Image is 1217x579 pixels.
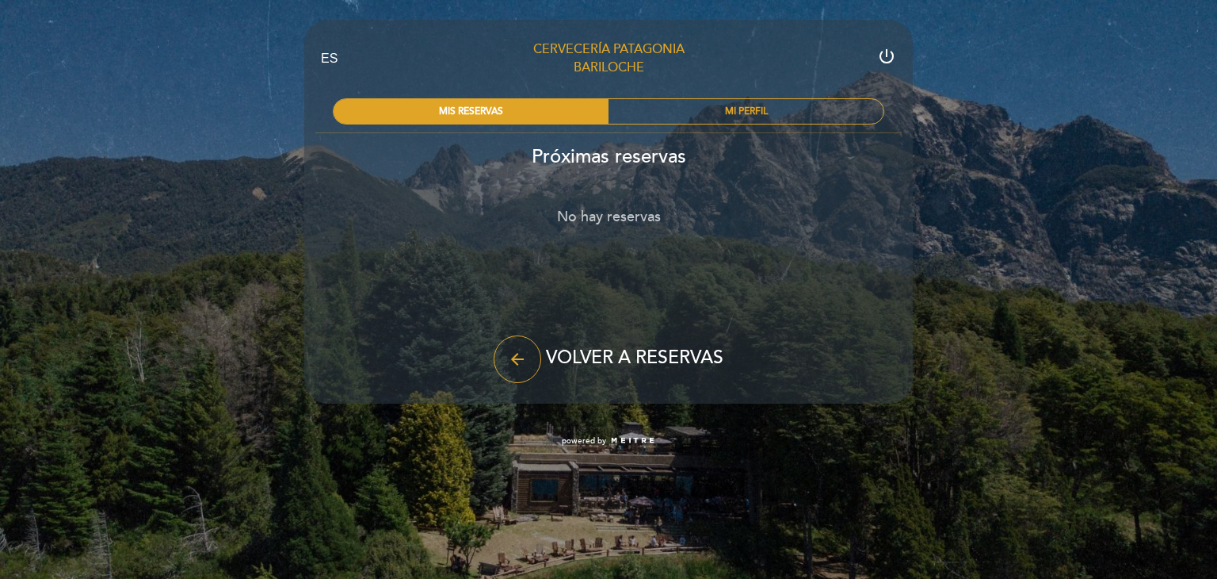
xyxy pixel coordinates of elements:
a: powered by [562,435,655,447]
button: arrow_back [494,336,541,383]
a: Cervecería Patagonia Bariloche [509,40,708,77]
img: MEITRE [610,437,655,445]
span: VOLVER A RESERVAS [546,347,723,369]
div: No hay reservas [303,208,914,225]
div: MI PERFIL [608,99,883,124]
h2: Próximas reservas [303,145,914,168]
div: MIS RESERVAS [334,99,608,124]
i: power_settings_new [877,47,896,66]
i: arrow_back [508,350,527,369]
span: powered by [562,435,606,447]
button: power_settings_new [877,47,896,71]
